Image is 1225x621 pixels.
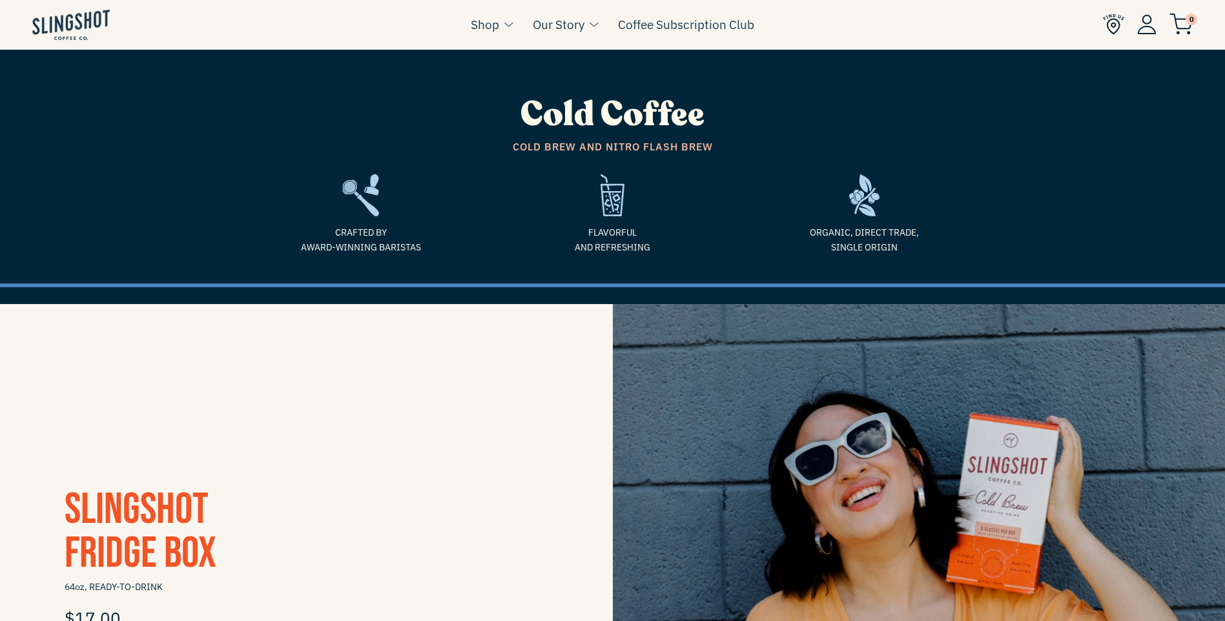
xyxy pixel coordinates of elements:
[342,174,379,216] img: frame2-1635783918803.svg
[1169,14,1193,35] img: cart
[1169,17,1193,32] a: 0
[65,576,548,598] span: 64oz, READY-TO-DRINK
[245,139,981,156] span: Cold Brew and Nitro Flash Brew
[471,15,499,34] a: Shop
[1103,14,1124,35] img: Find Us
[533,15,584,34] a: Our Story
[748,225,981,254] span: Organic, Direct Trade, Single Origin
[520,92,705,137] span: Cold Coffee
[65,484,216,580] a: SlingshotFridge Box
[1137,14,1157,34] img: Account
[618,15,754,34] a: Coffee Subscription Club
[601,174,624,216] img: refreshing-1635975143169.svg
[65,484,216,580] span: Slingshot Fridge Box
[245,225,477,254] span: Crafted by Award-Winning Baristas
[1186,14,1197,25] span: 0
[849,174,880,216] img: frame-1635784469962.svg
[497,225,729,254] span: Flavorful and refreshing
